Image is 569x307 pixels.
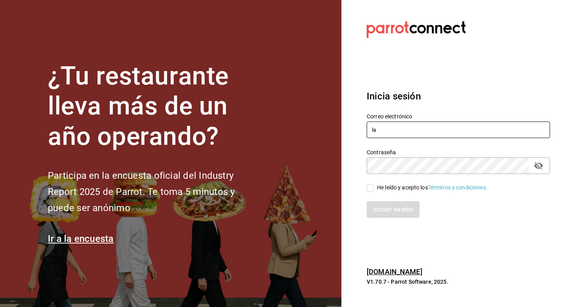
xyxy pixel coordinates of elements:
[367,268,422,276] a: [DOMAIN_NAME]
[367,113,550,119] label: Correo electrónico
[367,149,550,155] label: Contraseña
[48,61,261,152] h1: ¿Tu restaurante lleva más de un año operando?
[428,184,488,191] a: Términos y condiciones.
[48,233,114,244] a: Ir a la encuesta
[48,168,261,216] h2: Participa en la encuesta oficial del Industry Report 2025 de Parrot. Te toma 5 minutos y puede se...
[532,159,545,172] button: passwordField
[367,89,550,103] h3: Inicia sesión
[377,183,488,192] div: He leído y acepto los
[367,122,550,138] input: Ingresa tu correo electrónico
[367,278,550,286] p: V1.70.7 - Parrot Software, 2025.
